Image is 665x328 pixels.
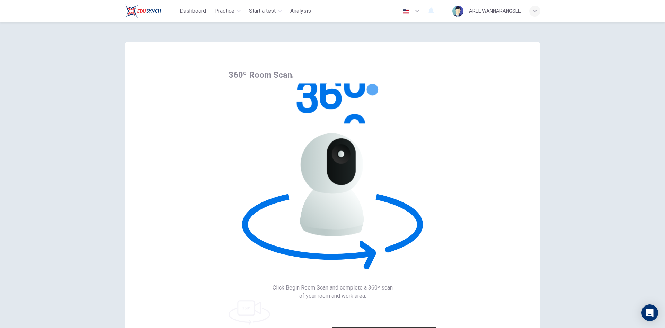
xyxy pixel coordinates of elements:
button: Dashboard [177,5,209,17]
span: Dashboard [180,7,206,15]
span: Analysis [290,7,311,15]
span: of your room and work area. [229,292,436,300]
img: Train Test logo [125,4,161,18]
div: AREE WANNARANGSEE [469,7,521,15]
button: Start a test [246,5,285,17]
span: 360º Room Scan. [229,70,294,80]
span: Start a test [249,7,276,15]
button: Practice [212,5,243,17]
span: Practice [214,7,234,15]
button: Analysis [287,5,314,17]
a: Train Test logo [125,4,177,18]
div: Open Intercom Messenger [641,304,658,321]
span: Click Begin Room Scan and complete a 360º scan [229,284,436,292]
img: Profile picture [452,6,463,17]
img: en [402,9,410,14]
